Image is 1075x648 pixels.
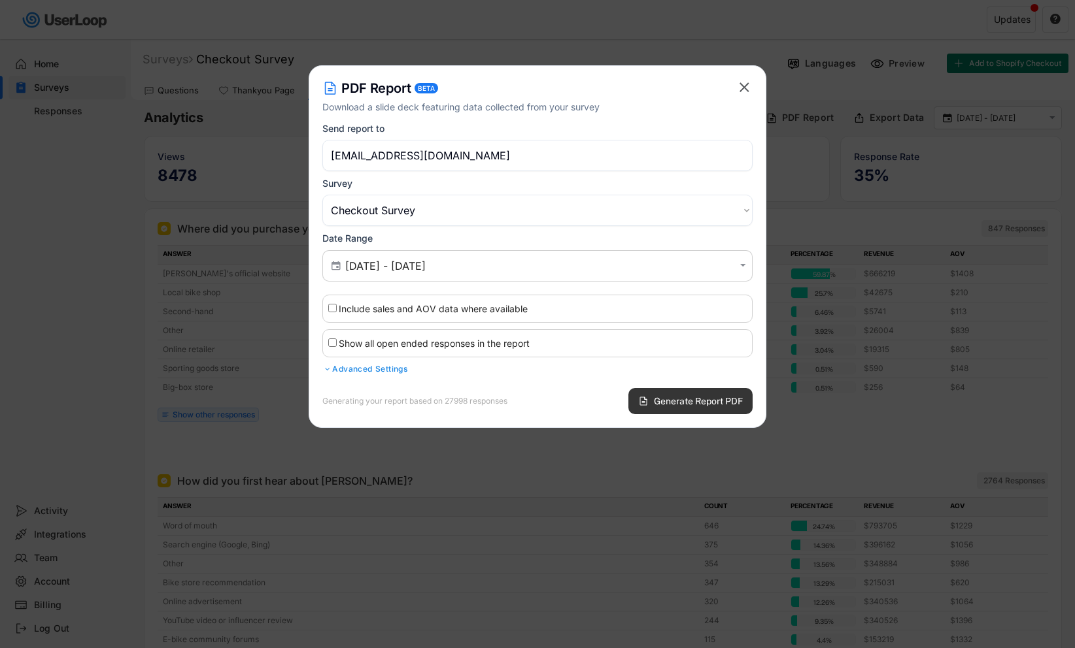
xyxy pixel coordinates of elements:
[418,85,435,91] div: BETA
[341,79,411,97] h4: PDF Report
[332,259,341,271] text: 
[322,100,736,114] div: Download a slide deck featuring data collected from your survey
[330,260,342,272] button: 
[628,388,753,414] button: Generate Report PDF
[322,178,352,189] div: Survey
[339,338,530,349] label: Show all open ended responses in the report
[740,260,746,271] text: 
[345,259,734,272] input: Air Date/Time Picker
[737,260,749,271] button: 
[322,123,384,135] div: Send report to
[740,79,749,95] text: 
[339,303,528,314] label: Include sales and AOV data where available
[736,79,753,95] button: 
[654,397,743,406] span: Generate Report PDF
[322,364,753,374] div: Advanced Settings
[322,233,373,244] div: Date Range
[322,397,507,405] div: Generating your report based on 27998 responses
